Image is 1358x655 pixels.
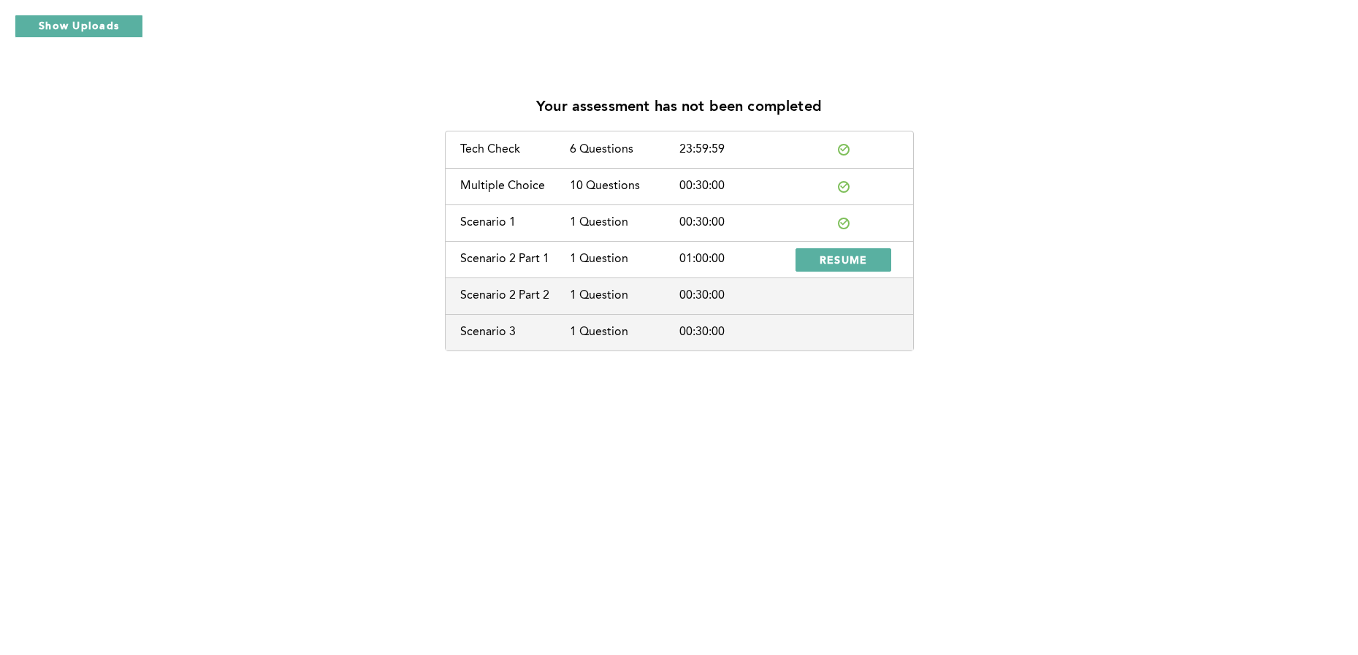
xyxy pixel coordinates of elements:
[679,216,789,229] div: 00:30:00
[679,180,789,193] div: 00:30:00
[460,216,570,229] div: Scenario 1
[460,326,570,339] div: Scenario 3
[536,99,822,116] p: Your assessment has not been completed
[460,253,570,266] div: Scenario 2 Part 1
[460,180,570,193] div: Multiple Choice
[679,253,789,266] div: 01:00:00
[679,326,789,339] div: 00:30:00
[570,326,679,339] div: 1 Question
[570,180,679,193] div: 10 Questions
[460,143,570,156] div: Tech Check
[460,289,570,302] div: Scenario 2 Part 2
[15,15,143,38] button: Show Uploads
[570,289,679,302] div: 1 Question
[570,143,679,156] div: 6 Questions
[570,216,679,229] div: 1 Question
[570,253,679,266] div: 1 Question
[796,248,892,272] button: RESUME
[679,143,789,156] div: 23:59:59
[679,289,789,302] div: 00:30:00
[820,253,868,267] span: RESUME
